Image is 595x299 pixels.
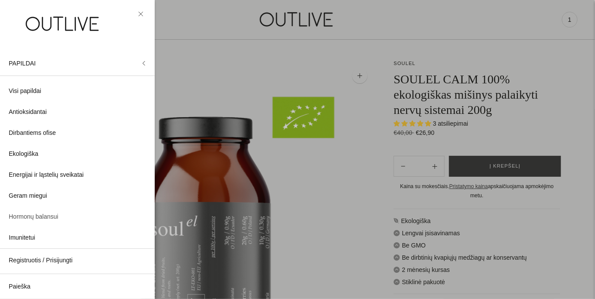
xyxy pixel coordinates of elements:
[9,191,47,201] span: Geram miegui
[9,149,38,159] span: Ekologiška
[9,170,84,180] span: Energijai ir ląstelių sveikatai
[9,9,118,39] img: OUTLIVE
[9,233,35,243] span: Imunitetui
[9,107,47,117] span: Antioksidantai
[9,128,56,138] span: Dirbantiems ofise
[9,86,41,96] span: Visi papildai
[9,212,58,222] span: Hormonų balansui
[9,60,36,67] span: PAPILDAI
